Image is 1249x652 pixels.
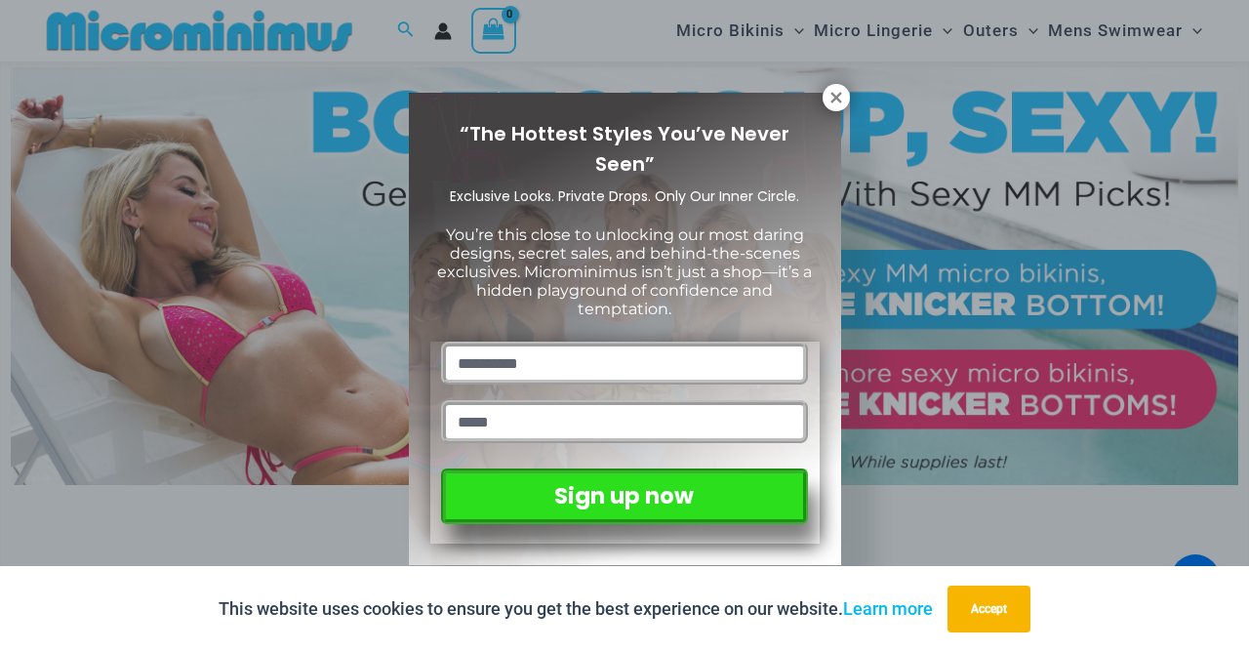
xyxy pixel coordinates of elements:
button: Sign up now [441,469,807,524]
button: Close [823,84,850,111]
button: Accept [947,586,1030,632]
span: You’re this close to unlocking our most daring designs, secret sales, and behind-the-scenes exclu... [437,225,812,319]
span: Exclusive Looks. Private Drops. Only Our Inner Circle. [450,186,799,206]
a: Learn more [843,598,933,619]
p: This website uses cookies to ensure you get the best experience on our website. [219,594,933,624]
span: “The Hottest Styles You’ve Never Seen” [460,120,789,178]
